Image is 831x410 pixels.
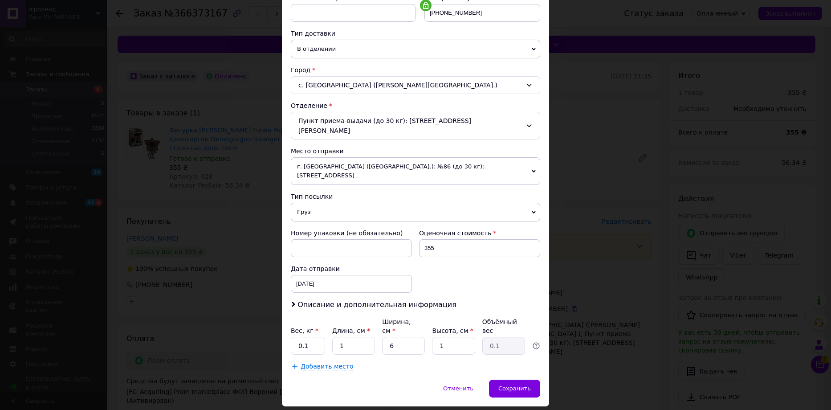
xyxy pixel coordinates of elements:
div: Дата отправки [291,264,412,273]
div: Пункт приема-выдачи (до 30 кг): [STREET_ADDRESS][PERSON_NAME] [291,112,540,139]
span: Описание и дополнительная информация [297,300,456,309]
label: Длина, см [332,327,370,334]
span: Тип посылки [291,193,333,200]
span: Место отправки [291,148,344,155]
span: Тип доставки [291,30,335,37]
input: +380 [424,4,540,22]
label: Ширина, см [382,318,411,334]
div: Оценочная стоимость [419,229,540,238]
label: Вес, кг [291,327,318,334]
span: г. [GEOGRAPHIC_DATA] ([GEOGRAPHIC_DATA].): №86 (до 30 кг): [STREET_ADDRESS] [291,157,540,185]
div: Номер упаковки (не обязательно) [291,229,412,238]
div: Город [291,66,540,74]
span: Отменить [443,385,473,392]
span: Груз [291,203,540,221]
span: Сохранить [498,385,531,392]
div: с. [GEOGRAPHIC_DATA] ([PERSON_NAME][GEOGRAPHIC_DATA].) [291,76,540,94]
div: Объёмный вес [482,317,525,335]
span: В отделении [291,40,540,58]
label: Высота, см [432,327,473,334]
div: Отделение [291,101,540,110]
span: Добавить место [301,363,354,370]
